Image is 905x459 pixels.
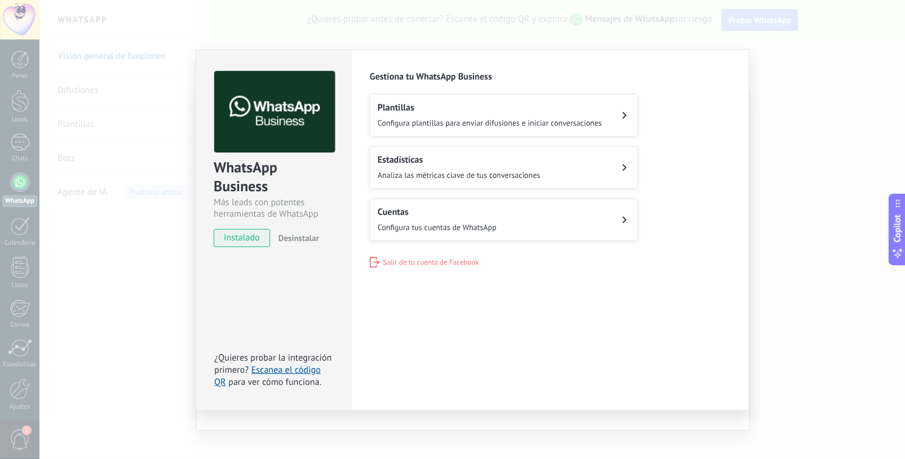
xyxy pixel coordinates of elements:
span: ¿Quieres probar la integración primero? [214,352,332,376]
span: instalado [214,229,269,247]
span: Analiza las métricas clave de tus conversaciones [378,170,540,180]
div: Más leads con potentes herramientas de WhatsApp [214,197,333,220]
span: Desinstalar [278,233,319,243]
h2: Gestiona tu WhatsApp Business [370,71,730,83]
button: Desinstalar [273,229,319,247]
span: Salir de tu cuenta de Facebook [383,258,479,267]
span: para ver cómo funciona. [228,376,321,388]
div: WhatsApp Business [214,158,333,197]
h2: Estadísticas [378,154,540,166]
h2: Cuentas [378,206,497,218]
button: EstadísticasAnaliza las métricas clave de tus conversaciones [370,146,638,189]
span: Configura tus cuentas de WhatsApp [378,222,497,233]
h2: Plantillas [378,102,602,114]
span: Copilot [892,215,904,243]
img: logo_main.png [214,71,335,153]
button: CuentasConfigura tus cuentas de WhatsApp [370,199,638,241]
button: Salir de tu cuenta de Facebook [370,257,479,268]
a: Escanea el código QR [214,364,320,388]
button: PlantillasConfigura plantillas para enviar difusiones e iniciar conversaciones [370,94,638,137]
span: Configura plantillas para enviar difusiones e iniciar conversaciones [378,118,602,128]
